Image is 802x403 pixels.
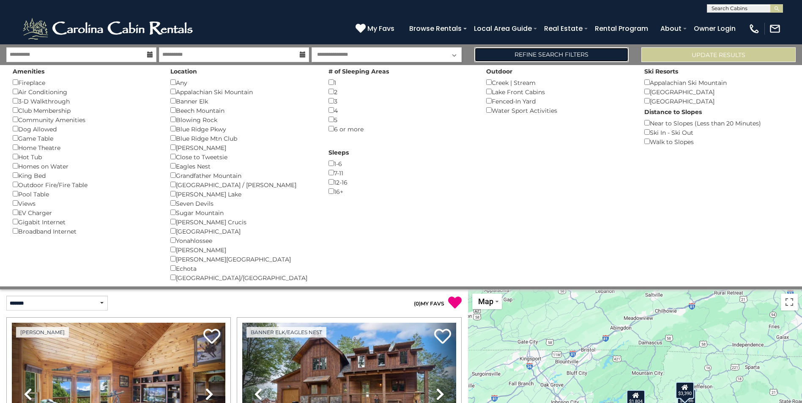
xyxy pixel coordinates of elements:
[170,161,315,171] div: Eagles Nest
[470,21,536,36] a: Local Area Guide
[170,106,315,115] div: Beech Mountain
[644,128,789,137] div: Ski In - Ski Out
[367,23,394,34] span: My Favs
[170,96,315,106] div: Banner Elk
[328,87,474,96] div: 2
[13,78,158,87] div: Fireplace
[13,67,44,76] label: Amenities
[644,78,789,87] div: Appalachian Ski Mountain
[644,118,789,128] div: Near to Slopes (Less than 20 Minutes)
[170,78,315,87] div: Any
[644,87,789,96] div: [GEOGRAPHIC_DATA]
[328,148,349,157] label: Sleeps
[328,177,474,187] div: 12-16
[405,21,466,36] a: Browse Rentals
[13,115,158,124] div: Community Amenities
[328,115,474,124] div: 5
[478,297,493,306] span: Map
[328,67,389,76] label: # of Sleeping Areas
[13,171,158,180] div: King Bed
[170,254,315,264] div: [PERSON_NAME][GEOGRAPHIC_DATA]
[769,23,781,35] img: mail-regular-white.png
[540,21,587,36] a: Real Estate
[328,168,474,177] div: 7-11
[486,96,631,106] div: Fenced-In Yard
[13,217,158,226] div: Gigabit Internet
[13,189,158,199] div: Pool Table
[328,124,474,133] div: 6 or more
[170,152,315,161] div: Close to Tweetsie
[328,78,474,87] div: 1
[486,87,631,96] div: Lake Front Cabins
[690,21,740,36] a: Owner Login
[13,87,158,96] div: Air Conditioning
[13,106,158,115] div: Club Membership
[13,143,158,152] div: Home Theatre
[13,208,158,217] div: EV Charger
[16,327,69,338] a: [PERSON_NAME]
[170,67,197,76] label: Location
[414,300,444,307] a: (0)MY FAVS
[644,137,789,146] div: Walk to Slopes
[748,23,760,35] img: phone-regular-white.png
[170,143,315,152] div: [PERSON_NAME]
[170,245,315,254] div: [PERSON_NAME]
[170,87,315,96] div: Appalachian Ski Mountain
[170,124,315,133] div: Blue Ridge Pkwy
[170,208,315,217] div: Sugar Mountain
[641,47,796,62] button: Update Results
[203,328,220,346] a: Add to favorites
[474,47,629,62] a: Refine Search Filters
[356,23,397,34] a: My Favs
[676,382,694,399] div: $3,390
[591,21,652,36] a: Rental Program
[13,133,158,143] div: Game Table
[13,152,158,161] div: Hot Tub
[781,294,798,310] button: Toggle fullscreen view
[414,300,421,307] span: ( )
[170,189,315,199] div: [PERSON_NAME] Lake
[170,199,315,208] div: Seven Devils
[13,161,158,171] div: Homes on Water
[13,180,158,189] div: Outdoor Fire/Fire Table
[170,273,315,282] div: [GEOGRAPHIC_DATA]/[GEOGRAPHIC_DATA]
[328,106,474,115] div: 4
[644,67,678,76] label: Ski Resorts
[656,21,686,36] a: About
[472,294,502,309] button: Change map style
[170,226,315,236] div: [GEOGRAPHIC_DATA]
[170,171,315,180] div: Grandfather Mountain
[486,78,631,87] div: Creek | Stream
[170,180,315,189] div: [GEOGRAPHIC_DATA] / [PERSON_NAME]
[486,106,631,115] div: Water Sport Activities
[13,226,158,236] div: Broadband Internet
[13,199,158,208] div: Views
[644,96,789,106] div: [GEOGRAPHIC_DATA]
[170,115,315,124] div: Blowing Rock
[328,159,474,168] div: 1-6
[170,236,315,245] div: Yonahlossee
[486,67,512,76] label: Outdoor
[328,187,474,196] div: 16+
[170,217,315,226] div: [PERSON_NAME] Crucis
[21,16,197,41] img: White-1-2.png
[13,96,158,106] div: 3-D Walkthrough
[328,96,474,106] div: 3
[13,124,158,133] div: Dog Allowed
[170,133,315,143] div: Blue Ridge Mtn Club
[170,264,315,273] div: Echota
[644,108,702,116] label: Distance to Slopes
[246,327,326,338] a: Banner Elk/Eagles Nest
[416,300,419,307] span: 0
